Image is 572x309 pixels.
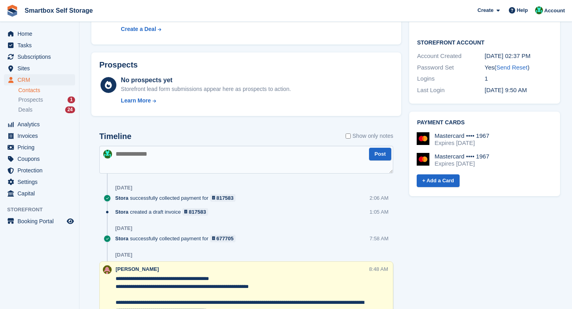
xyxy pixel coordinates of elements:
img: Elinor Shepherd [535,6,543,14]
button: Post [369,148,391,161]
span: Help [517,6,528,14]
h2: Timeline [99,132,131,141]
div: 1 [68,97,75,103]
a: 677705 [210,235,236,242]
div: Password Set [417,63,485,72]
img: Alex Selenitsas [103,265,112,274]
a: 817583 [210,194,236,202]
div: Learn More [121,97,151,105]
span: Stora [115,194,128,202]
a: menu [4,142,75,153]
label: Show only notes [346,132,393,140]
a: + Add a Card [417,174,460,187]
span: Invoices [17,130,65,141]
span: ( ) [494,64,529,71]
div: No prospects yet [121,75,291,85]
div: 24 [65,106,75,113]
span: Home [17,28,65,39]
a: menu [4,40,75,51]
div: Last Login [417,86,485,95]
div: Storefront lead form submissions appear here as prospects to action. [121,85,291,93]
span: Settings [17,176,65,187]
div: [DATE] [115,185,132,191]
span: Stora [115,235,128,242]
h2: Prospects [99,60,138,70]
a: Send Reset [496,64,527,71]
div: 7:58 AM [369,235,388,242]
div: Yes [485,63,552,72]
div: 8:48 AM [369,265,388,273]
a: Deals 24 [18,106,75,114]
a: menu [4,63,75,74]
div: Logins [417,74,485,83]
div: 1 [485,74,552,83]
a: menu [4,165,75,176]
div: 2:06 AM [369,194,388,202]
a: menu [4,51,75,62]
span: Pricing [17,142,65,153]
div: Expires [DATE] [435,139,489,147]
div: Mastercard •••• 1967 [435,132,489,139]
a: menu [4,130,75,141]
span: Prospects [18,96,43,104]
span: Create [477,6,493,14]
input: Show only notes [346,132,351,140]
span: Storefront [7,206,79,214]
div: successfully collected payment for [115,194,240,202]
span: Sites [17,63,65,74]
a: Preview store [66,216,75,226]
div: created a draft invoice [115,208,212,216]
div: Mastercard •••• 1967 [435,153,489,160]
span: [PERSON_NAME] [116,266,159,272]
a: Learn More [121,97,291,105]
div: 817583 [189,208,206,216]
img: Mastercard Logo [417,153,429,166]
a: menu [4,153,75,164]
div: [DATE] 02:37 PM [485,52,552,61]
a: menu [4,188,75,199]
span: CRM [17,74,65,85]
span: Stora [115,208,128,216]
img: Elinor Shepherd [103,150,112,158]
div: [DATE] [115,252,132,258]
span: Subscriptions [17,51,65,62]
span: Booking Portal [17,216,65,227]
div: 677705 [216,235,234,242]
div: 817583 [216,194,234,202]
div: Expires [DATE] [435,160,489,167]
span: Account [544,7,565,15]
a: menu [4,216,75,227]
img: stora-icon-8386f47178a22dfd0bd8f6a31ec36ba5ce8667c1dd55bd0f319d3a0aa187defe.svg [6,5,18,17]
a: Contacts [18,87,75,94]
span: Coupons [17,153,65,164]
a: Prospects 1 [18,96,75,104]
h2: Storefront Account [417,38,552,46]
a: Smartbox Self Storage [21,4,96,17]
div: 1:05 AM [369,208,388,216]
a: menu [4,119,75,130]
span: Tasks [17,40,65,51]
span: Protection [17,165,65,176]
div: [DATE] [115,225,132,232]
a: menu [4,176,75,187]
a: menu [4,28,75,39]
span: Capital [17,188,65,199]
span: Deals [18,106,33,114]
a: 817583 [182,208,208,216]
div: successfully collected payment for [115,235,240,242]
span: Analytics [17,119,65,130]
a: Create a Deal [121,25,287,33]
div: Account Created [417,52,485,61]
a: menu [4,74,75,85]
img: Mastercard Logo [417,132,429,145]
h2: Payment cards [417,120,552,126]
div: Create a Deal [121,25,156,33]
time: 2025-06-05 08:50:56 UTC [485,87,527,93]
